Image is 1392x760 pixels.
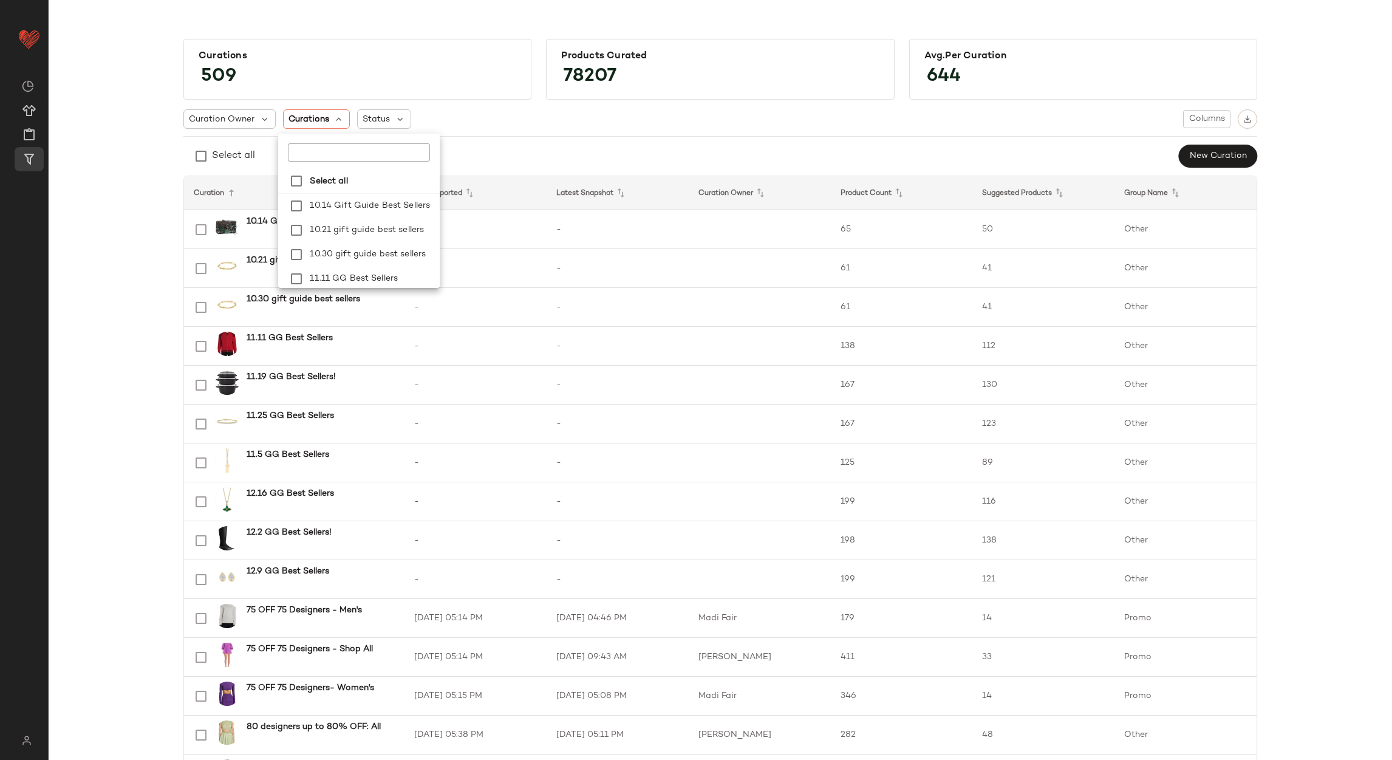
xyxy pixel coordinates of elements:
td: 112 [972,327,1114,366]
img: heart_red.DM2ytmEG.svg [17,27,41,51]
td: 14 [972,677,1114,716]
td: 116 [972,482,1114,521]
td: 89 [972,443,1114,482]
td: Other [1114,716,1257,755]
td: - [404,521,547,560]
span: Curation Owner [189,113,254,126]
td: Other [1114,405,1257,443]
button: New Curation [1179,145,1257,168]
td: - [404,249,547,288]
td: [PERSON_NAME] [689,716,831,755]
td: - [547,405,689,443]
td: 65 [831,210,973,249]
td: - [547,249,689,288]
img: 0400022261493 [215,526,239,550]
td: 167 [831,366,973,405]
th: Product Count [831,176,973,210]
td: 125 [831,443,973,482]
span: New Curation [1189,151,1247,161]
td: 411 [831,638,973,677]
td: - [547,560,689,599]
img: 0400022937105_SAGE [215,721,239,745]
b: 75 OFF 75 Designers- Women's [247,682,374,694]
div: Products Curated [561,50,879,62]
b: 11.11 GG Best Sellers [247,332,333,344]
td: Madi Fair [689,599,831,638]
td: Other [1114,482,1257,521]
div: Avg.per Curation [924,50,1242,62]
td: Promo [1114,677,1257,716]
td: [DATE] 05:11 PM [547,716,689,755]
b: 75 OFF 75 Designers - Men's [247,604,362,617]
td: 41 [972,249,1114,288]
img: svg%3e [15,736,38,745]
b: 11.19 GG Best Sellers! [247,371,336,383]
span: Status [363,113,390,126]
td: [DATE] 05:14 PM [404,638,547,677]
b: 12.2 GG Best Sellers! [247,526,332,539]
img: 0400019529111 [215,487,239,512]
img: 0400023018091_AMETHYST [215,643,239,667]
td: Other [1114,288,1257,327]
td: 198 [831,521,973,560]
img: 0400017819524 [215,371,239,395]
span: 78207 [551,55,629,98]
th: Suggested Products [972,176,1114,210]
span: 10.30 gift guide best sellers [310,242,426,267]
td: 14 [972,599,1114,638]
td: [DATE] 05:14 PM [404,599,547,638]
td: Promo [1114,599,1257,638]
span: Columns [1189,114,1225,124]
td: 61 [831,249,973,288]
td: 138 [831,327,973,366]
td: - [547,482,689,521]
td: Other [1114,210,1257,249]
td: Promo [1114,638,1257,677]
th: Group Name [1114,176,1257,210]
b: 10.30 gift guide best sellers [247,293,360,306]
td: [PERSON_NAME] [689,638,831,677]
td: - [547,366,689,405]
td: Other [1114,327,1257,366]
button: Columns [1183,110,1230,128]
span: 10.21 gift guide best sellers [310,218,424,242]
img: 0400022406067_GRAPE [215,682,239,706]
b: 12.9 GG Best Sellers [247,565,329,578]
b: 75 OFF 75 Designers - Shop All [247,643,373,656]
img: 0400020511441 [215,293,239,317]
td: - [547,443,689,482]
td: [DATE] 05:38 PM [404,716,547,755]
td: - [404,405,547,443]
th: Last Exported [404,176,547,210]
span: Curations [288,113,329,126]
b: 12.16 GG Best Sellers [247,487,334,500]
span: 509 [189,55,248,98]
th: Curation [184,176,404,210]
b: 80 designers up to 80% OFF: All [247,721,381,733]
td: [DATE] 05:15 PM [404,677,547,716]
td: - [547,210,689,249]
img: 0400022192157 [215,565,239,589]
td: [DATE] 09:43 AM [547,638,689,677]
b: 10.21 gift guide best sellers [247,254,358,267]
td: - [404,366,547,405]
img: 0400021706866_RED [215,332,239,356]
td: - [547,521,689,560]
td: - [404,327,547,366]
th: Curation Owner [689,176,831,210]
div: Select all [212,149,255,163]
td: 167 [831,405,973,443]
span: 644 [915,55,973,98]
span: 11.11 GG Best Sellers [310,267,398,291]
td: 199 [831,482,973,521]
td: Madi Fair [689,677,831,716]
td: 50 [972,210,1114,249]
b: 10.14 Gift Guide Best Sellers [247,215,364,228]
td: Other [1114,521,1257,560]
td: 33 [972,638,1114,677]
img: 0400022500702_IVORY [215,604,239,628]
td: Other [1114,560,1257,599]
b: 11.5 GG Best Sellers [247,448,329,461]
td: 179 [831,599,973,638]
img: 0400017998870_5TCWYELLOWGOLD [215,409,239,434]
